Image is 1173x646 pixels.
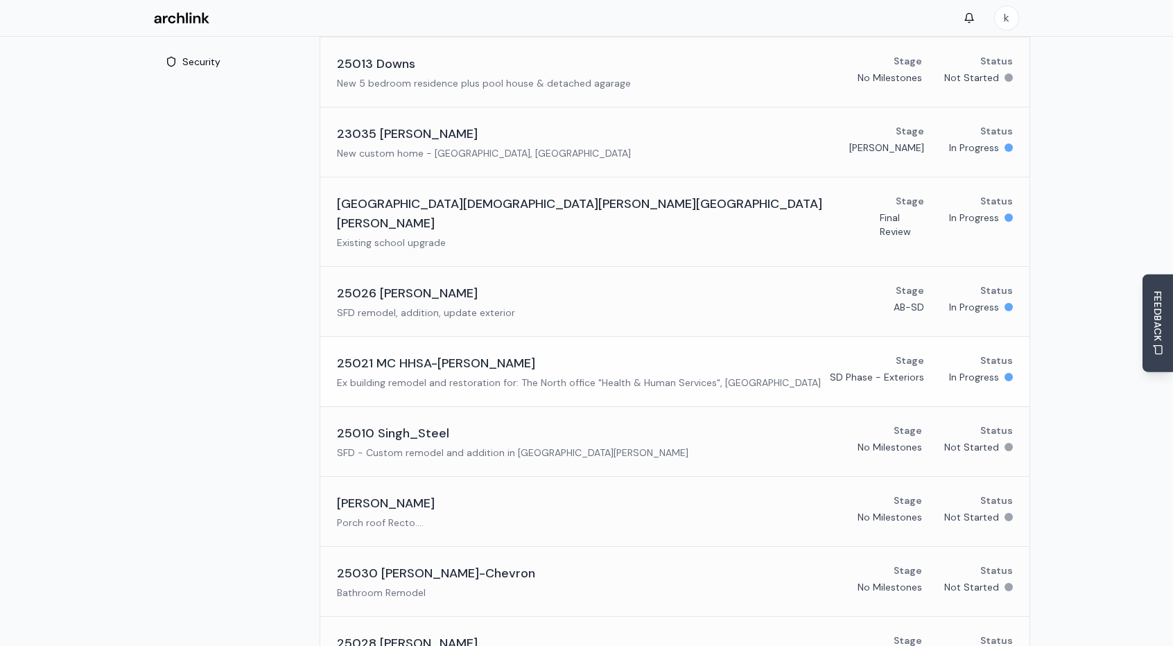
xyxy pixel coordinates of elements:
[154,49,309,74] button: Security
[337,194,880,233] h3: [GEOGRAPHIC_DATA][DEMOGRAPHIC_DATA][PERSON_NAME][GEOGRAPHIC_DATA][PERSON_NAME]
[980,494,1013,507] p: Status
[1142,274,1173,372] button: Send Feedback
[337,494,435,513] h3: [PERSON_NAME]
[980,564,1013,577] p: Status
[894,494,922,507] p: Stage
[980,424,1013,437] p: Status
[894,424,922,437] p: Stage
[320,177,1029,266] a: [GEOGRAPHIC_DATA][DEMOGRAPHIC_DATA][PERSON_NAME][GEOGRAPHIC_DATA][PERSON_NAME]Existing school upg...
[337,564,535,583] h3: 25030 [PERSON_NAME]-Chevron
[980,353,1013,367] p: Status
[880,211,924,238] p: Final Review
[944,440,999,454] p: Not Started
[980,54,1013,68] p: Status
[944,71,999,85] p: Not Started
[320,37,1029,107] a: 25013 DownsNew 5 bedroom residence plus pool house & detached agarageStageNo MilestonesStatusNot ...
[995,6,1018,30] span: k
[320,477,1029,546] a: [PERSON_NAME]Porch roof Recto....StageNo MilestonesStatusNot Started
[337,586,535,600] p: Bathroom Remodel
[337,516,435,530] p: Porch roof Recto....
[830,370,924,384] p: SD Phase - Exteriors
[944,510,999,524] p: Not Started
[320,107,1029,177] a: 23035 [PERSON_NAME]New custom home - [GEOGRAPHIC_DATA], [GEOGRAPHIC_DATA]Stage[PERSON_NAME]Status...
[896,283,924,297] p: Stage
[154,56,309,71] a: Security
[337,124,478,143] h3: 23035 [PERSON_NAME]
[320,547,1029,616] a: 25030 [PERSON_NAME]-ChevronBathroom RemodelStageNo MilestonesStatusNot Started
[858,440,922,454] p: No Milestones
[337,424,449,443] h3: 25010 Singh_Steel
[858,580,922,594] p: No Milestones
[980,283,1013,297] p: Status
[337,236,880,250] p: Existing school upgrade
[949,300,999,314] p: In Progress
[320,267,1029,336] a: 25026 [PERSON_NAME]SFD remodel, addition, update exteriorStageAB-SDStatusIn Progress
[154,26,309,40] a: Activity
[849,141,924,155] p: [PERSON_NAME]
[949,211,999,225] p: In Progress
[896,353,924,367] p: Stage
[337,54,415,73] h3: 25013 Downs
[337,283,478,303] h3: 25026 [PERSON_NAME]
[337,353,535,373] h3: 25021 MC HHSA-[PERSON_NAME]
[1151,291,1165,342] span: FEEDBACK
[944,580,999,594] p: Not Started
[337,76,631,90] p: New 5 bedroom residence plus pool house & detached agarage
[949,141,999,155] p: In Progress
[894,300,924,314] p: AB-SD
[980,194,1013,208] p: Status
[949,370,999,384] p: In Progress
[894,564,922,577] p: Stage
[858,71,922,85] p: No Milestones
[154,12,209,24] img: Archlink
[896,124,924,138] p: Stage
[337,306,515,320] p: SFD remodel, addition, update exterior
[896,194,924,208] p: Stage
[337,146,631,160] p: New custom home - [GEOGRAPHIC_DATA], [GEOGRAPHIC_DATA]
[320,337,1029,406] a: 25021 MC HHSA-[PERSON_NAME]Ex building remodel and restoration for: The North office "Health & Hu...
[980,124,1013,138] p: Status
[320,407,1029,476] a: 25010 Singh_SteelSFD - Custom remodel and addition in [GEOGRAPHIC_DATA][PERSON_NAME]StageNo Miles...
[894,54,922,68] p: Stage
[337,376,821,390] p: Ex building remodel and restoration for: The North office "Health & Human Services", [GEOGRAPHIC_...
[337,446,688,460] p: SFD - Custom remodel and addition in [GEOGRAPHIC_DATA][PERSON_NAME]
[858,510,922,524] p: No Milestones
